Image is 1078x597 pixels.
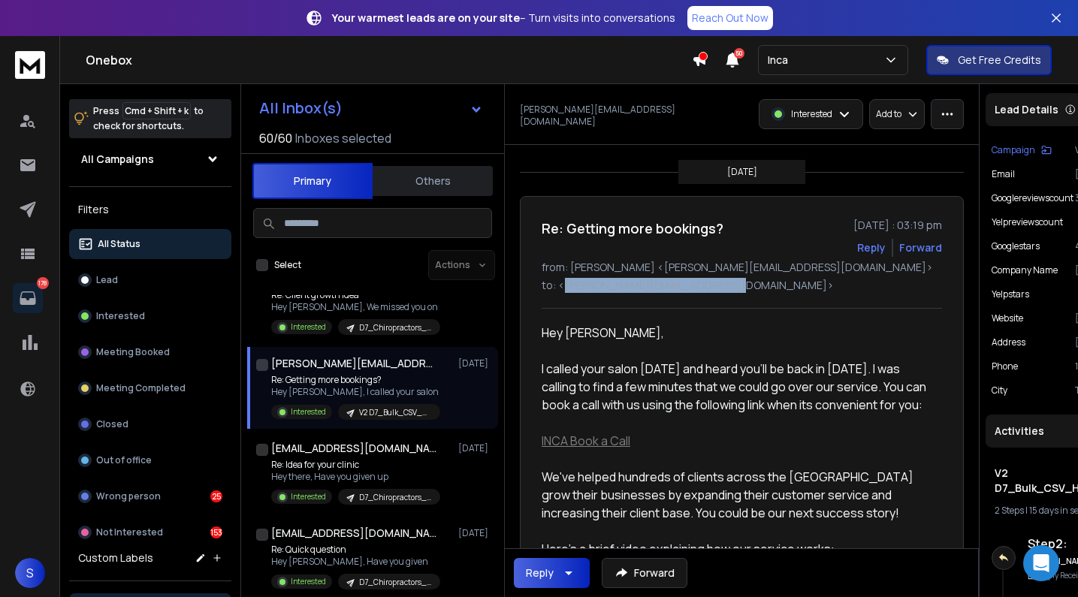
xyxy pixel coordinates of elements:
[93,104,204,134] p: Press to check for shortcuts.
[734,48,744,59] span: 50
[98,238,140,250] p: All Status
[252,163,373,199] button: Primary
[958,53,1041,68] p: Get Free Credits
[992,264,1058,276] p: Company Name
[271,289,440,301] p: Re: Client growth idea
[291,406,326,418] p: Interested
[853,218,942,233] p: [DATE] : 03:19 pm
[96,454,152,466] p: Out of office
[271,459,440,471] p: Re: Idea for your clinic
[514,558,590,588] button: Reply
[96,382,186,394] p: Meeting Completed
[69,373,231,403] button: Meeting Completed
[259,129,292,147] span: 60 / 60
[542,218,723,239] h1: Re: Getting more bookings?
[542,540,930,558] div: Here's a brief video explaining how our service works:
[992,312,1023,324] p: website
[359,407,431,418] p: V2 D7_Bulk_CSV_Hair_Salons_Top_100_Cities_Usa_CLEANED
[96,490,161,502] p: Wrong person
[992,192,1073,204] p: googlereviewscount
[122,102,191,119] span: Cmd + Shift + k
[992,360,1018,372] p: Phone
[69,144,231,174] button: All Campaigns
[542,260,942,275] p: from: [PERSON_NAME] <[PERSON_NAME][EMAIL_ADDRESS][DOMAIN_NAME]>
[458,357,492,369] p: [DATE]
[271,374,440,386] p: Re: Getting more bookings?
[687,6,773,30] a: Reach Out Now
[332,11,520,25] strong: Your warmest leads are on your site
[992,168,1015,180] p: Email
[69,229,231,259] button: All Status
[542,360,930,414] div: I called your salon [DATE] and heard you'll be back in [DATE]. I was calling to find a few minute...
[274,259,301,271] label: Select
[992,240,1040,252] p: googlestars
[96,346,170,358] p: Meeting Booked
[857,240,886,255] button: Reply
[96,274,118,286] p: Lead
[992,336,1025,348] p: address
[291,321,326,333] p: Interested
[271,301,440,313] p: Hey [PERSON_NAME], We missed you on
[15,558,45,588] button: S
[359,492,431,503] p: D7_Chiropractors_Top_100_Usa_Cities-CLEANED
[69,409,231,439] button: Closed
[291,491,326,502] p: Interested
[271,544,440,556] p: Re: Quick question
[210,490,222,502] div: 25
[69,481,231,511] button: Wrong person25
[271,386,440,398] p: Hey [PERSON_NAME], I called your salon
[692,11,768,26] p: Reach Out Now
[210,526,222,538] div: 153
[992,144,1052,156] button: Campaign
[926,45,1052,75] button: Get Free Credits
[995,102,1058,117] p: Lead Details
[291,576,326,587] p: Interested
[458,527,492,539] p: [DATE]
[271,471,440,483] p: Hey there, Have you given up
[69,265,231,295] button: Lead
[69,301,231,331] button: Interested
[899,240,942,255] div: Forward
[992,384,1007,396] p: city
[373,164,493,197] button: Others
[542,278,942,293] p: to: <[PERSON_NAME][EMAIL_ADDRESS][DOMAIN_NAME]>
[768,53,794,68] p: Inca
[271,526,436,541] h1: [EMAIL_ADDRESS][DOMAIN_NAME]
[81,152,154,167] h1: All Campaigns
[458,442,492,454] p: [DATE]
[791,108,832,120] p: Interested
[526,565,554,580] div: Reply
[995,504,1024,517] span: 2 Steps
[359,577,431,588] p: D7_Chiropractors_Top_100_Usa_Cities-CLEANED
[1023,545,1059,581] div: Open Intercom Messenger
[359,322,431,333] p: D7_Chiropractors_Top_100_Usa_Cities-CLEANED
[69,517,231,547] button: Not Interested153
[542,433,630,449] a: INCA Book a Call
[876,108,901,120] p: Add to
[602,558,687,588] button: Forward
[96,310,145,322] p: Interested
[332,11,675,26] p: – Turn visits into conversations
[247,93,495,123] button: All Inbox(s)
[69,199,231,220] h3: Filters
[69,337,231,367] button: Meeting Booked
[78,550,153,565] h3: Custom Labels
[96,418,128,430] p: Closed
[992,288,1029,300] p: yelpstars
[96,526,163,538] p: Not Interested
[542,468,930,522] div: We've helped hundreds of clients across the [GEOGRAPHIC_DATA] grow their businesses by expanding ...
[992,216,1063,228] p: yelpreviewscount
[259,101,343,116] h1: All Inbox(s)
[271,356,436,371] h1: [PERSON_NAME][EMAIL_ADDRESS][DOMAIN_NAME]
[992,144,1035,156] p: Campaign
[86,51,692,69] h1: Onebox
[37,277,49,289] p: 178
[13,283,43,313] a: 178
[271,441,436,456] h1: [EMAIL_ADDRESS][DOMAIN_NAME]
[520,104,738,128] p: [PERSON_NAME][EMAIL_ADDRESS][DOMAIN_NAME]
[69,445,231,475] button: Out of office
[542,324,930,342] div: Hey [PERSON_NAME],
